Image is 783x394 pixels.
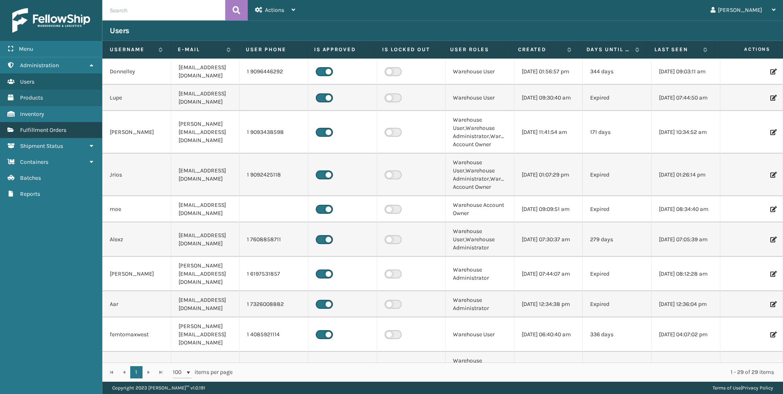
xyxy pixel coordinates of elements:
[652,222,720,257] td: [DATE] 07:05:39 am
[652,291,720,317] td: [DATE] 12:36:04 pm
[446,222,514,257] td: Warehouse User,Warehouse Administrator
[240,257,308,291] td: 1 6197531857
[446,196,514,222] td: Warehouse Account Owner
[240,154,308,196] td: 1 9092425118
[514,154,583,196] td: [DATE] 01:07:29 pm
[514,317,583,352] td: [DATE] 06:40:40 am
[171,85,240,111] td: [EMAIL_ADDRESS][DOMAIN_NAME]
[112,382,205,394] p: Copyright 2023 [PERSON_NAME]™ v 1.0.191
[102,222,171,257] td: Alexz
[514,257,583,291] td: [DATE] 07:44:07 am
[583,85,652,111] td: Expired
[171,257,240,291] td: [PERSON_NAME][EMAIL_ADDRESS][DOMAIN_NAME]
[173,368,185,376] span: 100
[514,196,583,222] td: [DATE] 09:09:51 am
[713,382,773,394] div: |
[583,291,652,317] td: Expired
[514,222,583,257] td: [DATE] 07:30:37 am
[742,385,773,391] a: Privacy Policy
[171,154,240,196] td: [EMAIL_ADDRESS][DOMAIN_NAME]
[102,257,171,291] td: [PERSON_NAME]
[446,257,514,291] td: Warehouse Administrator
[240,317,308,352] td: 1 4085921114
[518,46,563,53] label: Created
[583,59,652,85] td: 344 days
[770,332,775,337] i: Edit
[770,301,775,307] i: Edit
[514,85,583,111] td: [DATE] 09:30:40 am
[446,317,514,352] td: Warehouse User
[20,111,44,118] span: Inventory
[446,154,514,196] td: Warehouse User,Warehouse Administrator,Warehouse Account Owner
[583,196,652,222] td: Expired
[102,317,171,352] td: femtomaxwest
[20,127,66,134] span: Fulfillment Orders
[770,69,775,75] i: Edit
[240,59,308,85] td: 1 9096446292
[240,222,308,257] td: 1 7608858711
[770,129,775,135] i: Edit
[20,94,43,101] span: Products
[652,196,720,222] td: [DATE] 08:34:40 am
[246,46,299,53] label: User phone
[514,59,583,85] td: [DATE] 01:56:57 pm
[652,59,720,85] td: [DATE] 09:03:11 am
[171,222,240,257] td: [EMAIL_ADDRESS][DOMAIN_NAME]
[102,154,171,196] td: Jrios
[314,46,367,53] label: Is Approved
[240,111,308,154] td: 1 9093438598
[446,85,514,111] td: Warehouse User
[102,291,171,317] td: Aar
[514,291,583,317] td: [DATE] 12:34:38 pm
[102,85,171,111] td: Lupe
[20,143,63,149] span: Shipment Status
[102,59,171,85] td: Donnelley
[265,7,284,14] span: Actions
[102,196,171,222] td: moe
[652,111,720,154] td: [DATE] 10:34:52 am
[770,271,775,277] i: Edit
[583,222,652,257] td: 279 days
[770,95,775,101] i: Edit
[178,46,222,53] label: E-mail
[20,159,48,165] span: Containers
[583,317,652,352] td: 336 days
[770,172,775,178] i: Edit
[19,45,33,52] span: Menu
[652,154,720,196] td: [DATE] 01:26:14 pm
[446,59,514,85] td: Warehouse User
[171,317,240,352] td: [PERSON_NAME][EMAIL_ADDRESS][DOMAIN_NAME]
[713,385,741,391] a: Terms of Use
[446,111,514,154] td: Warehouse User,Warehouse Administrator,Warehouse Account Owner
[586,46,631,53] label: Days until password expires
[20,78,34,85] span: Users
[102,111,171,154] td: [PERSON_NAME]
[717,43,775,56] span: Actions
[12,8,90,33] img: logo
[583,154,652,196] td: Expired
[244,368,774,376] div: 1 - 29 of 29 items
[171,111,240,154] td: [PERSON_NAME][EMAIL_ADDRESS][DOMAIN_NAME]
[171,291,240,317] td: [EMAIL_ADDRESS][DOMAIN_NAME]
[171,59,240,85] td: [EMAIL_ADDRESS][DOMAIN_NAME]
[382,46,435,53] label: Is Locked Out
[652,257,720,291] td: [DATE] 08:12:28 am
[652,317,720,352] td: [DATE] 04:07:02 pm
[20,190,40,197] span: Reports
[583,257,652,291] td: Expired
[130,366,143,378] a: 1
[583,111,652,154] td: 171 days
[20,174,41,181] span: Batches
[110,46,154,53] label: Username
[110,26,129,36] h3: Users
[20,62,59,69] span: Administration
[446,291,514,317] td: Warehouse Administrator
[652,85,720,111] td: [DATE] 07:44:50 am
[654,46,699,53] label: Last Seen
[770,237,775,242] i: Edit
[450,46,503,53] label: User Roles
[770,206,775,212] i: Edit
[240,291,308,317] td: 1 7326008882
[514,111,583,154] td: [DATE] 11:41:54 am
[173,366,233,378] span: items per page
